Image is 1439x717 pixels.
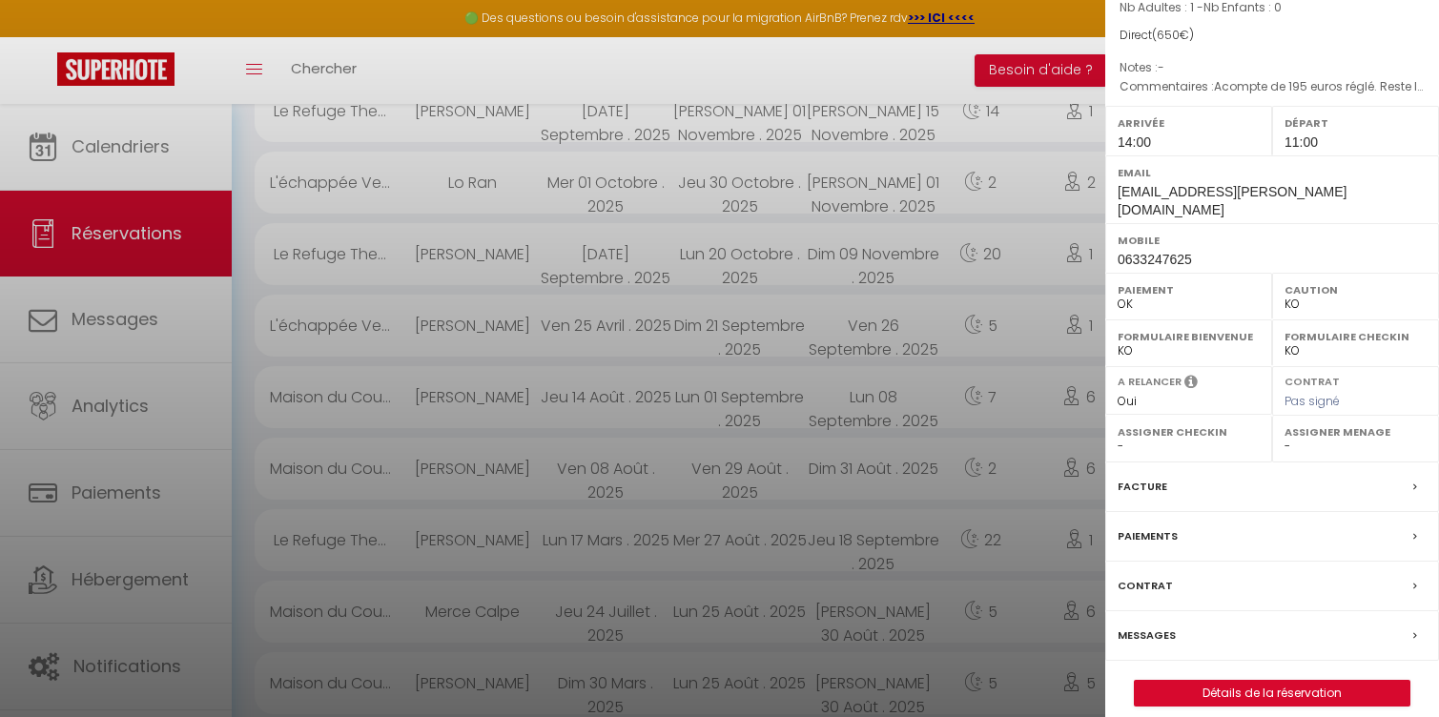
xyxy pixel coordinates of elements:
[1135,681,1409,706] a: Détails de la réservation
[1118,576,1173,596] label: Contrat
[1134,680,1410,707] button: Détails de la réservation
[1285,393,1340,409] span: Pas signé
[1118,477,1167,497] label: Facture
[1158,59,1164,75] span: -
[1118,526,1178,546] label: Paiements
[1285,280,1427,299] label: Caution
[1118,625,1176,645] label: Messages
[1120,58,1425,77] p: Notes :
[1120,27,1425,45] div: Direct
[1118,422,1260,441] label: Assigner Checkin
[1118,280,1260,299] label: Paiement
[1118,113,1260,133] label: Arrivée
[1285,134,1318,150] span: 11:00
[1152,27,1194,43] span: ( €)
[1285,327,1427,346] label: Formulaire Checkin
[1118,252,1192,267] span: 0633247625
[1285,422,1427,441] label: Assigner Menage
[1118,184,1346,217] span: [EMAIL_ADDRESS][PERSON_NAME][DOMAIN_NAME]
[1157,27,1180,43] span: 650
[1118,327,1260,346] label: Formulaire Bienvenue
[1120,77,1425,96] p: Commentaires :
[1118,231,1427,250] label: Mobile
[1118,134,1151,150] span: 14:00
[1184,374,1198,395] i: Sélectionner OUI si vous souhaiter envoyer les séquences de messages post-checkout
[1285,113,1427,133] label: Départ
[1285,374,1340,386] label: Contrat
[1118,163,1427,182] label: Email
[1118,374,1182,390] label: A relancer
